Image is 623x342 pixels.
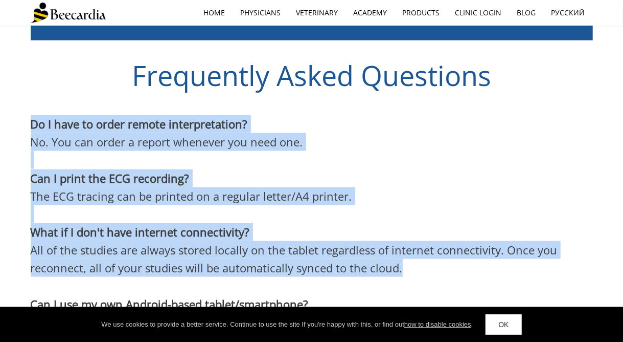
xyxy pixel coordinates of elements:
[31,296,240,312] span: Can I use my own Android-based tablet/
[404,320,471,328] a: how to disable cookies
[304,296,309,312] span: ?
[196,1,233,25] a: home
[544,1,593,25] a: Русский
[448,1,510,25] a: Clinic Login
[395,1,448,25] a: Products
[31,134,303,149] span: No. You can order a report whenever you need one.
[346,1,395,25] a: Academy
[31,116,248,132] span: Do I have to order remote interpretation?
[31,188,352,204] span: The ECG tracing can be printed on a regular letter/A4 printer.
[289,1,346,25] a: Veterinary
[31,242,558,275] span: All of the studies are always stored locally on the tablet regardless of internet connectivity. O...
[31,170,190,186] span: Can I print the ECG recording?
[31,224,250,240] span: What if I don't have internet connectivity?
[31,3,106,23] img: Beecardia
[240,296,304,312] span: smartphone
[132,56,491,94] span: Frequently Asked Questions
[233,1,289,25] a: Physicians
[101,319,473,330] div: We use cookies to provide a better service. Continue to use the site If you're happy with this, o...
[510,1,544,25] a: Blog
[486,314,521,335] a: OK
